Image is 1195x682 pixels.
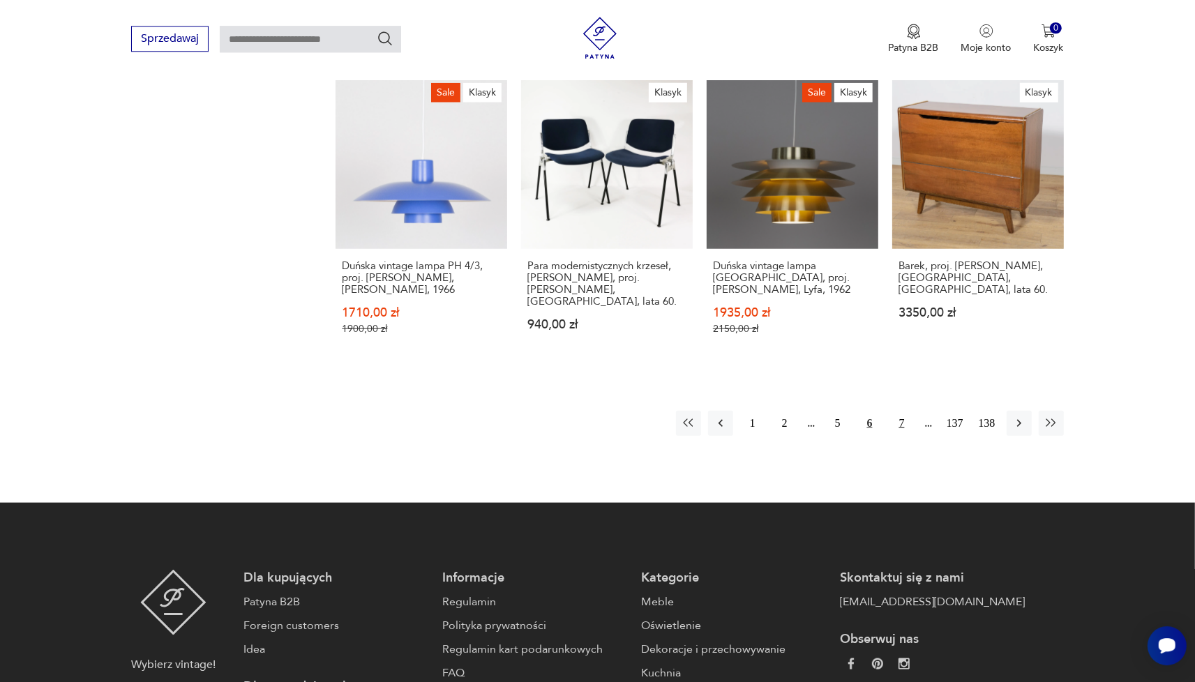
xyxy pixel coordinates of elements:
button: 138 [975,410,1000,435]
iframe: Smartsupp widget button [1148,626,1187,665]
a: Dekoracje i przechowywanie [641,640,826,657]
h3: Para modernistycznych krzeseł, [PERSON_NAME], proj. [PERSON_NAME], [GEOGRAPHIC_DATA], lata 60. [527,259,686,307]
a: SaleKlasykDuńska vintage lampa Verona, proj. Svend Middelboe, Lyfa, 1962Duńska vintage lampa [GEO... [707,77,878,361]
img: Ikonka użytkownika [979,24,993,38]
a: Ikonka użytkownikaMoje konto [961,24,1012,54]
p: 3350,00 zł [899,306,1058,318]
p: Obserwuj nas [840,630,1025,647]
button: 6 [857,410,882,435]
button: Moje konto [961,24,1012,54]
p: 1935,00 zł [713,306,872,318]
h3: Duńska vintage lampa PH 4/3, proj. [PERSON_NAME], [PERSON_NAME], 1966 [342,259,501,295]
p: Kategorie [641,569,826,586]
img: Patyna - sklep z meblami i dekoracjami vintage [140,569,206,635]
a: [EMAIL_ADDRESS][DOMAIN_NAME] [840,593,1025,609]
a: Meble [641,593,826,609]
p: Informacje [442,569,627,586]
p: 1900,00 zł [342,322,501,334]
p: Moje konto [961,41,1012,54]
img: Ikona koszyka [1042,24,1055,38]
p: 1710,00 zł [342,306,501,318]
img: da9060093f698e4c3cedc1453eec5031.webp [845,658,857,669]
img: c2fd9cf7f39615d9d6839a72ae8e59e5.webp [899,658,910,669]
a: Kuchnia [641,664,826,681]
button: Patyna B2B [889,24,939,54]
div: 0 [1050,22,1062,34]
h3: Duńska vintage lampa [GEOGRAPHIC_DATA], proj. [PERSON_NAME], Lyfa, 1962 [713,259,872,295]
a: Idea [243,640,428,657]
p: 940,00 zł [527,318,686,330]
p: 2150,00 zł [713,322,872,334]
a: Regulamin kart podarunkowych [442,640,627,657]
h3: Barek, proj. [PERSON_NAME], [GEOGRAPHIC_DATA], [GEOGRAPHIC_DATA], lata 60. [899,259,1058,295]
img: 37d27d81a828e637adc9f9cb2e3d3a8a.webp [872,658,883,669]
button: 137 [942,410,968,435]
button: 2 [772,410,797,435]
button: Sprzedawaj [131,26,209,52]
img: Patyna - sklep z meblami i dekoracjami vintage [579,17,621,59]
p: Koszyk [1034,41,1064,54]
a: SaleKlasykDuńska vintage lampa PH 4/3, proj. Poul Henningsen, Louis Poulsen, 1966Duńska vintage l... [336,77,507,361]
a: Ikona medaluPatyna B2B [889,24,939,54]
button: 1 [740,410,765,435]
a: Patyna B2B [243,593,428,609]
button: 7 [889,410,915,435]
a: Polityka prywatności [442,616,627,633]
p: Dla kupujących [243,569,428,586]
p: Wybierz vintage! [131,656,216,672]
p: Patyna B2B [889,41,939,54]
p: Skontaktuj się z nami [840,569,1025,586]
img: Ikona medalu [907,24,921,39]
a: Oświetlenie [641,616,826,633]
button: 5 [825,410,850,435]
button: 0Koszyk [1034,24,1064,54]
a: KlasykPara modernistycznych krzeseł, Anonima Castelli, proj. G. Piretti, Włochy, lata 60.Para mod... [521,77,693,361]
a: KlasykBarek, proj. B. Landsman, Jitona, Czechosłowacja, lata 60.Barek, proj. [PERSON_NAME], [GEOG... [892,77,1064,361]
button: Szukaj [377,30,393,47]
a: FAQ [442,664,627,681]
a: Regulamin [442,593,627,609]
a: Foreign customers [243,616,428,633]
a: Sprzedawaj [131,35,209,45]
